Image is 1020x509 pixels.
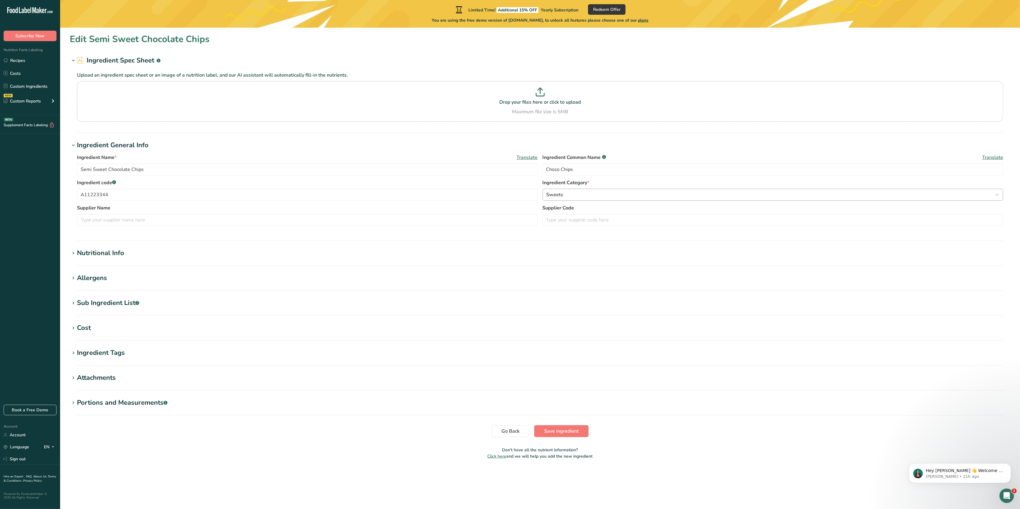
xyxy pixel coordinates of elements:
label: Ingredient Category [543,179,1003,186]
input: Type your ingredient code here [77,189,538,201]
span: Ingredient Common Name [543,154,606,161]
input: Type your supplier code here [543,214,1003,226]
a: Language [4,442,29,452]
input: Type your ingredient name here [77,163,538,175]
span: Save ingredient [544,428,579,435]
label: Ingredient code [77,179,538,186]
div: Sub Ingredient List [77,298,139,308]
div: Nutritional Info [77,248,124,258]
div: Portions and Measurements [77,398,167,408]
span: Click here [488,453,507,459]
a: About Us . [33,474,48,479]
span: Ingredient Name [77,154,117,161]
label: Supplier Name [77,204,538,212]
div: Maximum file size is 5MB [78,108,1002,115]
div: EN [44,443,57,451]
a: Terms & Conditions . [4,474,56,483]
p: Don't have all the nutrient information? [70,447,1010,453]
div: Limited Time! [455,6,578,13]
button: Subscribe Now [4,31,57,41]
div: Cost [77,323,91,333]
div: Attachments [77,373,116,383]
div: Ingredient Tags [77,348,125,358]
label: Supplier Code [543,204,1003,212]
a: Book a Free Demo [4,405,57,415]
div: Powered By FoodLabelMaker © 2025 All Rights Reserved [4,492,57,499]
p: and we will help you add the new ingredient [70,453,1010,459]
span: 1 [1012,489,1017,493]
div: NEW [4,94,13,97]
div: Custom Reports [4,98,41,104]
a: FAQ . [26,474,33,479]
span: Sweets [547,191,563,198]
span: Translate [982,154,1003,161]
div: Allergens [77,273,107,283]
p: Drop your files here or click to upload [78,99,1002,106]
span: Go Back [501,428,519,435]
a: Hire an Expert . [4,474,25,479]
iframe: Intercom live chat [1000,489,1014,503]
span: Subscribe Now [16,33,45,39]
a: Privacy Policy [23,479,42,483]
span: You are using the free demo version of [DOMAIN_NAME], to unlock all features please choose one of... [432,17,648,23]
button: Sweets [543,189,1003,201]
span: Yearly Subscription [541,7,578,13]
input: Type an alternate ingredient name if you have [543,163,1003,175]
button: Go Back [492,425,529,437]
iframe: Intercom notifications message [900,451,1020,493]
span: Redeem Offer [593,6,620,13]
div: Ingredient General Info [77,140,149,150]
button: Save ingredient [534,425,589,437]
span: plans [638,17,648,23]
h1: Edit Semi Sweet Chocolate Chips [70,32,210,46]
input: Type your supplier name here [77,214,538,226]
div: BETA [4,118,13,121]
h2: Ingredient Spec Sheet [77,56,161,66]
span: Translate [517,154,538,161]
span: Additional 15% OFF [497,7,538,13]
button: Redeem Offer [588,4,626,15]
p: Upload an ingredient spec sheet or an image of a nutrition label, and our AI assistant will autom... [77,72,1003,79]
